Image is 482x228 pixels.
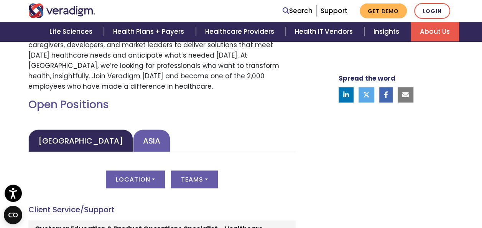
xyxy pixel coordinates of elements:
[414,3,450,19] a: Login
[28,29,296,92] p: Join a passionate team of dedicated associates who work side-by-side with caregivers, developers,...
[4,206,22,224] button: Open CMP widget
[106,170,165,188] button: Location
[28,98,296,111] h2: Open Positions
[283,6,313,16] a: Search
[28,3,95,18] img: Veradigm logo
[133,129,170,152] a: Asia
[286,22,364,41] a: Health IT Vendors
[28,129,133,152] a: [GEOGRAPHIC_DATA]
[360,3,407,18] a: Get Demo
[364,22,411,41] a: Insights
[339,74,395,83] strong: Spread the word
[411,22,459,41] a: About Us
[171,170,218,188] button: Teams
[321,6,347,15] a: Support
[40,22,104,41] a: Life Sciences
[196,22,286,41] a: Healthcare Providers
[104,22,196,41] a: Health Plans + Payers
[28,205,296,214] h4: Client Service/Support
